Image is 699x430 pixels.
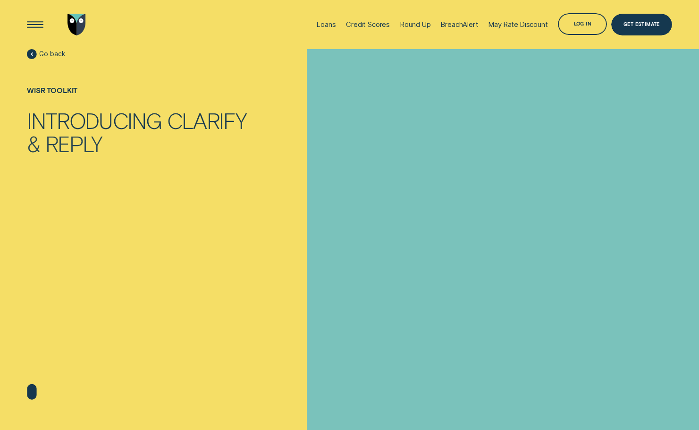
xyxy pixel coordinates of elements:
img: Wisr [67,14,86,36]
div: May Rate Discount [488,20,548,29]
h1: Introducing Clarify & Reply [27,109,246,154]
div: Credit Scores [346,20,390,29]
button: Open Menu [24,14,46,36]
div: Loans [317,20,336,29]
div: Wisr toolkit [27,86,246,95]
div: Round Up [400,20,431,29]
a: Get Estimate [611,14,672,36]
span: Go back [39,50,65,58]
div: Clarify [167,110,247,132]
div: BreachAlert [441,20,478,29]
a: Go back [27,49,65,59]
div: Introducing [27,110,161,132]
div: Reply [45,133,102,155]
button: Log in [558,13,607,35]
div: & [27,133,40,155]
